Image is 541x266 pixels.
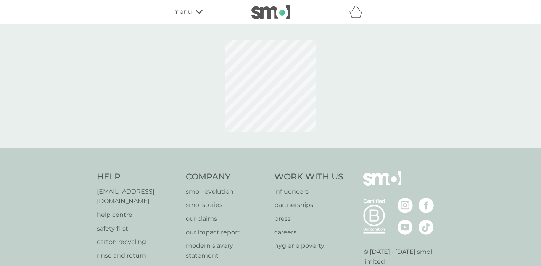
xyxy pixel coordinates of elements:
a: our impact report [186,228,267,237]
a: influencers [274,187,343,197]
img: visit the smol Tiktok page [419,220,434,235]
img: visit the smol Youtube page [398,220,413,235]
a: press [274,214,343,224]
a: partnerships [274,200,343,210]
img: visit the smol Instagram page [398,198,413,213]
a: hygiene poverty [274,241,343,251]
a: our claims [186,214,267,224]
a: help centre [97,210,178,220]
a: careers [274,228,343,237]
img: smol [251,5,290,19]
a: smol revolution [186,187,267,197]
a: modern slavery statement [186,241,267,260]
h4: Help [97,171,178,183]
a: carton recycling [97,237,178,247]
a: safety first [97,224,178,234]
h4: Work With Us [274,171,343,183]
img: visit the smol Facebook page [419,198,434,213]
a: rinse and return [97,251,178,261]
a: [EMAIL_ADDRESS][DOMAIN_NAME] [97,187,178,206]
h4: Company [186,171,267,183]
div: basket [349,4,368,19]
a: smol stories [186,200,267,210]
img: smol [363,171,401,197]
span: menu [173,7,192,17]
